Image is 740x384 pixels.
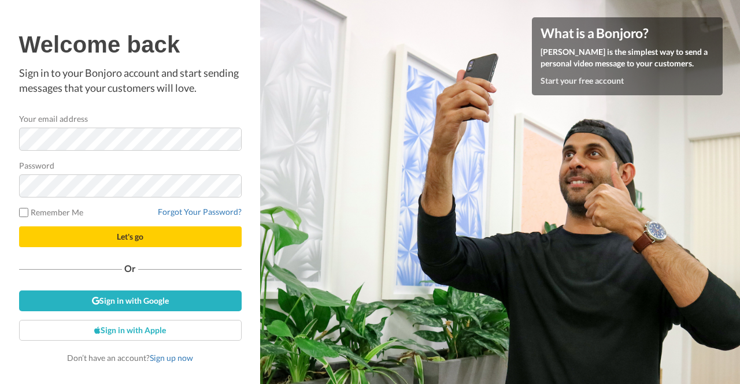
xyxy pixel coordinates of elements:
[541,46,714,69] p: [PERSON_NAME] is the simplest way to send a personal video message to your customers.
[19,159,55,172] label: Password
[158,207,242,217] a: Forgot Your Password?
[541,76,624,85] a: Start your free account
[19,290,242,311] a: Sign in with Google
[19,320,242,341] a: Sign in with Apple
[122,264,138,273] span: Or
[117,232,143,241] span: Let's go
[67,353,193,363] span: Don’t have an account?
[19,113,88,125] label: Your email address
[19,226,242,247] button: Let's go
[19,208,28,217] input: Remember Me
[19,32,242,57] h1: Welcome back
[19,66,242,95] p: Sign in to your Bonjoro account and start sending messages that your customers will love.
[150,353,193,363] a: Sign up now
[541,26,714,40] h4: What is a Bonjoro?
[19,206,84,218] label: Remember Me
